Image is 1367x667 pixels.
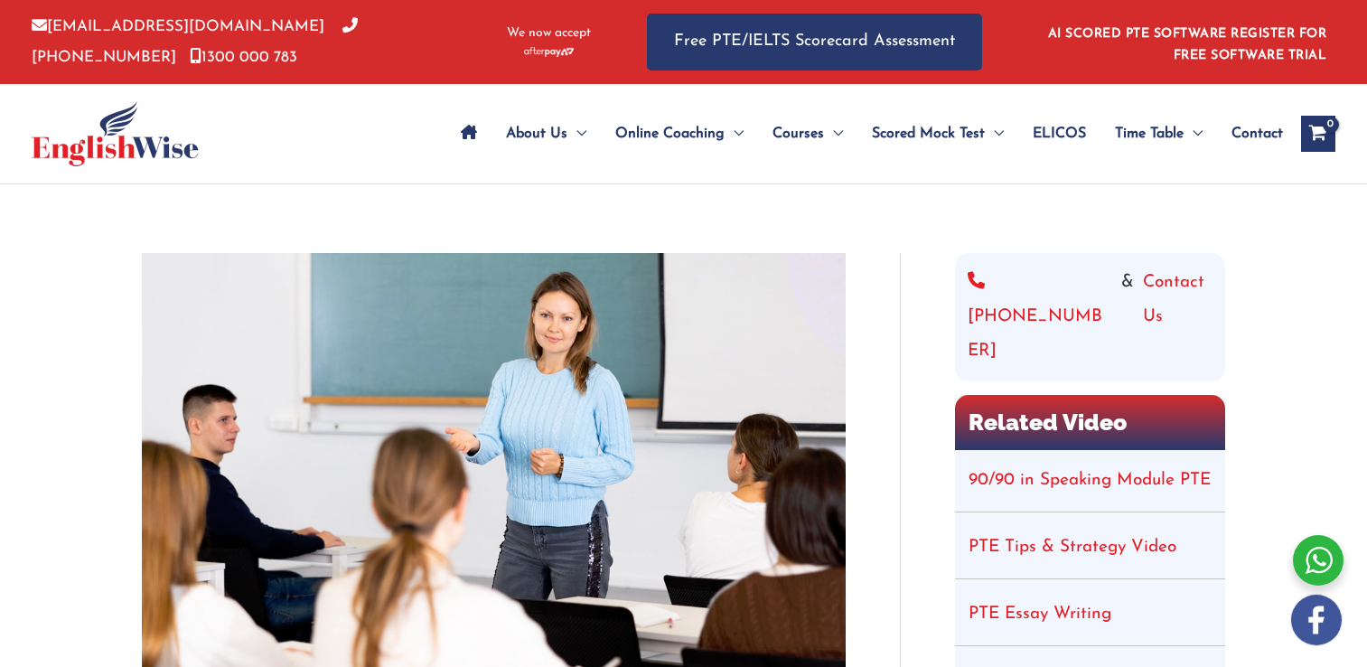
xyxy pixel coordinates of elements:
a: [EMAIL_ADDRESS][DOMAIN_NAME] [32,19,324,34]
span: Menu Toggle [567,102,586,165]
img: cropped-ew-logo [32,101,199,166]
a: Time TableMenu Toggle [1100,102,1217,165]
span: Menu Toggle [725,102,744,165]
span: Contact [1231,102,1283,165]
aside: Header Widget 1 [1037,13,1335,71]
a: 90/90 in Speaking Module PTE [969,472,1211,489]
span: Courses [772,102,824,165]
div: & [968,266,1213,369]
span: About Us [506,102,567,165]
span: Menu Toggle [985,102,1004,165]
span: Scored Mock Test [872,102,985,165]
a: Scored Mock TestMenu Toggle [857,102,1018,165]
a: PTE Essay Writing [969,606,1111,623]
a: Online CoachingMenu Toggle [601,102,758,165]
nav: Site Navigation: Main Menu [446,102,1283,165]
a: Free PTE/IELTS Scorecard Assessment [647,14,982,70]
a: CoursesMenu Toggle [758,102,857,165]
a: Contact [1217,102,1283,165]
h2: Related Video [955,395,1225,450]
a: View Shopping Cart, empty [1301,116,1335,152]
a: Contact Us [1143,266,1213,369]
span: ELICOS [1033,102,1086,165]
span: Menu Toggle [1184,102,1203,165]
span: Time Table [1115,102,1184,165]
a: PTE Tips & Strategy Video [969,539,1176,556]
img: Afterpay-Logo [524,47,574,57]
a: [PHONE_NUMBER] [32,19,358,64]
a: [PHONE_NUMBER] [968,266,1112,369]
img: white-facebook.png [1291,595,1342,645]
span: Menu Toggle [824,102,843,165]
a: About UsMenu Toggle [492,102,601,165]
span: Online Coaching [615,102,725,165]
a: AI SCORED PTE SOFTWARE REGISTER FOR FREE SOFTWARE TRIAL [1048,27,1327,62]
a: 1300 000 783 [190,50,297,65]
span: We now accept [507,24,591,42]
a: ELICOS [1018,102,1100,165]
